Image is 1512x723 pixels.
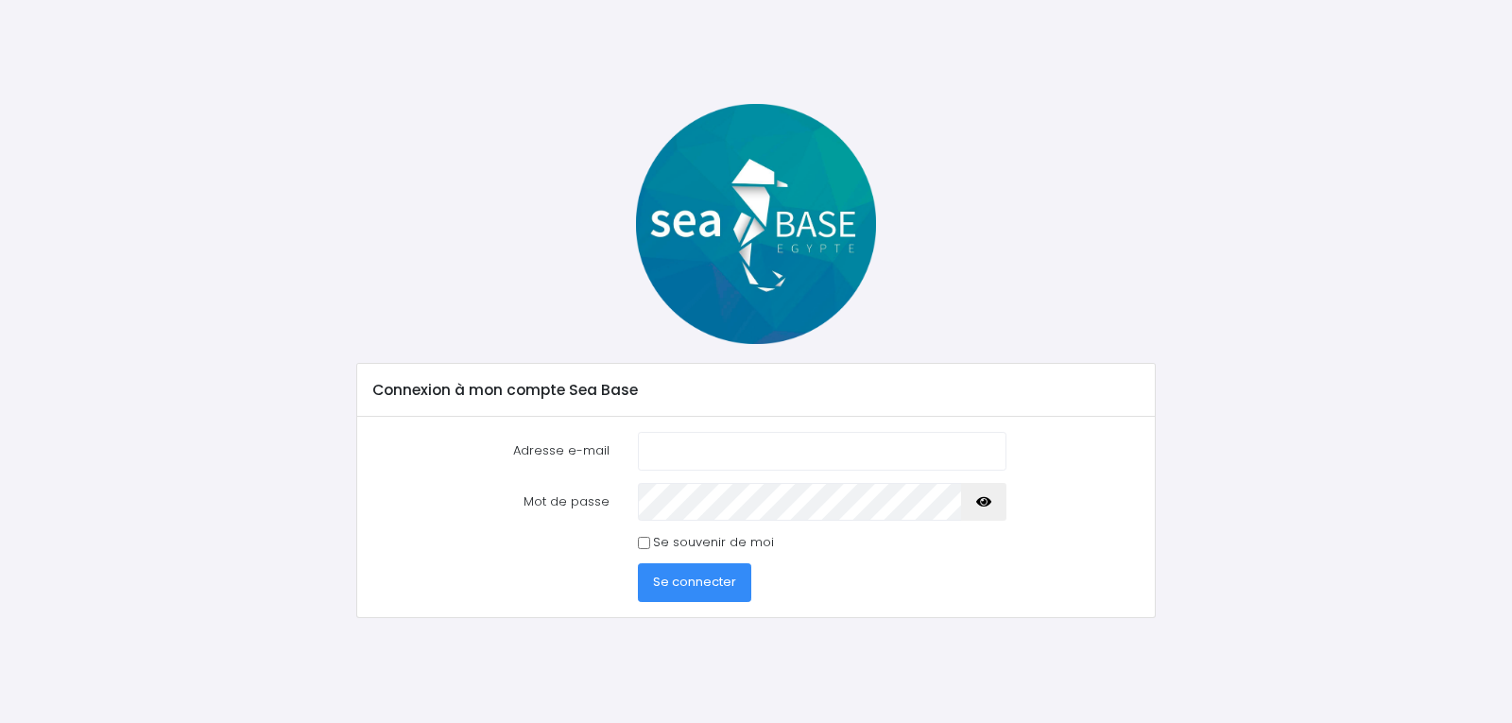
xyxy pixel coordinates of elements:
[653,573,736,591] span: Se connecter
[359,432,624,470] label: Adresse e-mail
[638,563,751,601] button: Se connecter
[357,364,1154,417] div: Connexion à mon compte Sea Base
[359,483,624,521] label: Mot de passe
[653,533,774,552] label: Se souvenir de moi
